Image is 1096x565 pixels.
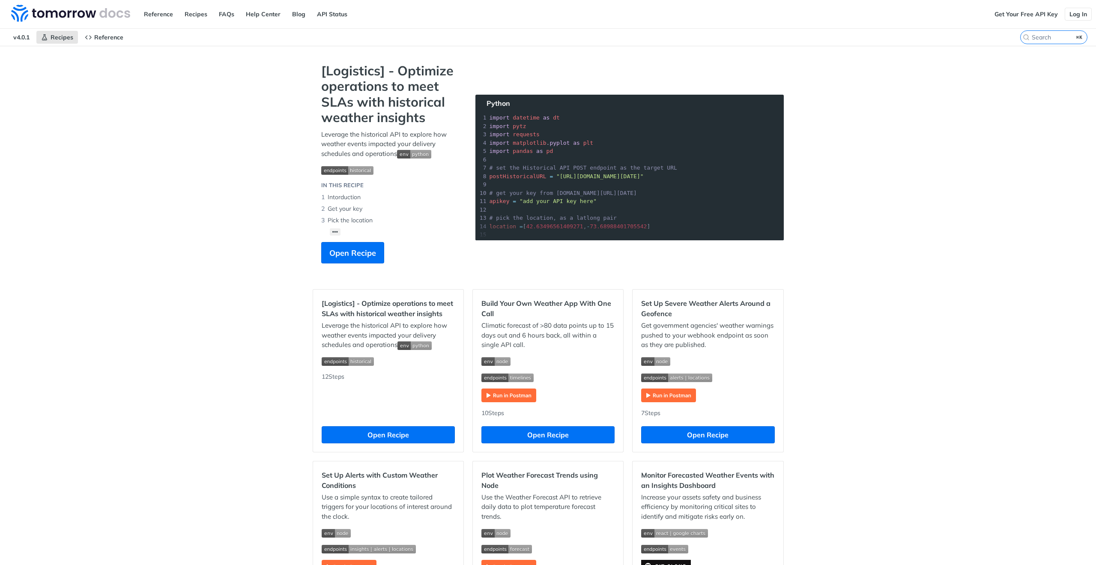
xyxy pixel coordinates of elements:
[990,8,1063,21] a: Get Your Free API Key
[481,357,511,366] img: env
[312,8,352,21] a: API Status
[321,181,364,190] div: IN THIS RECIPE
[241,8,285,21] a: Help Center
[322,298,455,319] h2: [Logistics] - Optimize operations to meet SLAs with historical weather insights
[641,529,708,538] img: env
[94,33,123,41] span: Reference
[11,5,130,22] img: Tomorrow.io Weather API Docs
[321,63,458,126] strong: [Logistics] - Optimize operations to meet SLAs with historical weather insights
[641,389,696,402] img: Run in Postman
[481,374,534,382] img: endpoint
[481,545,532,553] img: endpoint
[321,242,384,263] button: Open Recipe
[322,470,455,490] h2: Set Up Alerts with Custom Weather Conditions
[1074,33,1085,42] kbd: ⌘K
[51,33,73,41] span: Recipes
[641,357,670,366] img: env
[481,426,615,443] button: Open Recipe
[641,544,774,554] span: Expand image
[397,150,431,158] img: env
[321,191,458,203] li: Intorduction
[322,356,455,366] span: Expand image
[641,409,774,418] div: 7 Steps
[322,426,455,443] button: Open Recipe
[481,372,615,382] span: Expand image
[139,8,178,21] a: Reference
[481,321,615,350] p: Climatic forecast of >80 data points up to 15 days out and 6 hours back, all within a single API ...
[641,528,774,538] span: Expand image
[322,321,455,350] p: Leverage the historical API to explore how weather events impacted your delivery schedules and op...
[322,528,455,538] span: Expand image
[641,374,712,382] img: endpoint
[641,545,688,553] img: endpoint
[481,470,615,490] h2: Plot Weather Forecast Trends using Node
[329,247,376,259] span: Open Recipe
[641,298,774,319] h2: Set Up Severe Weather Alerts Around a Geofence
[9,31,34,44] span: v4.0.1
[397,341,432,349] span: Expand image
[481,409,615,418] div: 10 Steps
[641,372,774,382] span: Expand image
[330,228,341,236] button: •••
[481,298,615,319] h2: Build Your Own Weather App With One Call
[1023,34,1030,41] svg: Search
[481,529,511,538] img: env
[80,31,128,44] a: Reference
[321,166,373,175] img: endpoint
[322,372,455,418] div: 12 Steps
[321,215,458,226] li: Pick the location
[321,165,458,175] span: Expand image
[1065,8,1092,21] a: Log In
[322,357,374,366] img: endpoint
[641,356,774,366] span: Expand image
[481,493,615,522] p: Use the Weather Forecast API to retrieve daily data to plot temperature forecast trends.
[397,341,432,350] img: env
[481,356,615,366] span: Expand image
[397,149,431,158] span: Expand image
[287,8,310,21] a: Blog
[322,493,455,522] p: Use a simple syntax to create tailored triggers for your locations of interest around the clock.
[481,389,536,402] img: Run in Postman
[321,130,458,159] p: Leverage the historical API to explore how weather events impacted your delivery schedules and op...
[180,8,212,21] a: Recipes
[641,470,774,490] h2: Monitor Forecasted Weather Events with an Insights Dashboard
[641,493,774,522] p: Increase your assets safety and business efficiency by monitoring critical sites to identify and ...
[641,426,774,443] button: Open Recipe
[322,545,416,553] img: endpoint
[322,529,351,538] img: env
[481,528,615,538] span: Expand image
[641,391,696,399] a: Expand image
[214,8,239,21] a: FAQs
[481,391,536,399] a: Expand image
[641,321,774,350] p: Get government agencies' weather warnings pushed to your webhook endpoint as soon as they are pub...
[321,203,458,215] li: Get your key
[322,544,455,554] span: Expand image
[36,31,78,44] a: Recipes
[481,544,615,554] span: Expand image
